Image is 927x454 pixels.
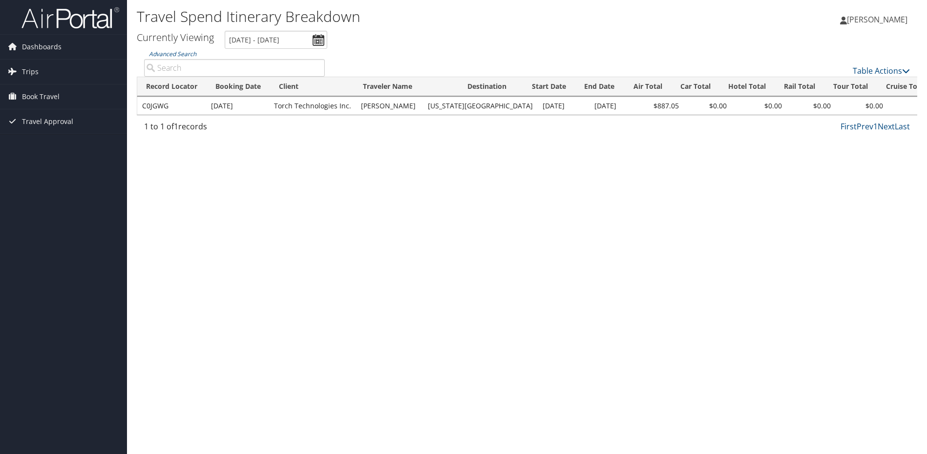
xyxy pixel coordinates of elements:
th: End Date: activate to sort column ascending [575,77,624,96]
span: Trips [22,60,39,84]
td: [DATE] [590,97,637,115]
td: [DATE] [538,97,590,115]
a: Last [895,121,910,132]
span: Dashboards [22,35,62,59]
input: [DATE] - [DATE] [225,31,327,49]
td: $887.05 [637,97,684,115]
div: 1 to 1 of records [144,121,325,137]
a: [PERSON_NAME] [840,5,917,34]
th: Air Total: activate to sort column ascending [624,77,671,96]
input: Advanced Search [144,59,325,77]
th: Record Locator: activate to sort column ascending [137,77,207,96]
td: C0JGWG [137,97,206,115]
td: Torch Technologies Inc. [269,97,356,115]
td: [PERSON_NAME] [356,97,423,115]
th: Destination: activate to sort column ascending [459,77,523,96]
a: Advanced Search [149,50,196,58]
td: [DATE] [206,97,269,115]
td: $0.00 [787,97,836,115]
td: $0.00 [684,97,732,115]
td: [US_STATE][GEOGRAPHIC_DATA] [423,97,538,115]
span: 1 [174,121,178,132]
a: 1 [873,121,878,132]
th: Traveler Name: activate to sort column ascending [354,77,459,96]
img: airportal-logo.png [21,6,119,29]
span: [PERSON_NAME] [847,14,907,25]
th: Tour Total: activate to sort column ascending [824,77,877,96]
th: Car Total: activate to sort column ascending [671,77,719,96]
h1: Travel Spend Itinerary Breakdown [137,6,657,27]
td: $0.00 [732,97,787,115]
th: Booking Date: activate to sort column ascending [207,77,270,96]
h3: Currently Viewing [137,31,214,44]
a: Prev [857,121,873,132]
td: $0.00 [836,97,888,115]
th: Hotel Total: activate to sort column ascending [719,77,775,96]
a: Next [878,121,895,132]
span: Travel Approval [22,109,73,134]
a: First [841,121,857,132]
th: Rail Total: activate to sort column ascending [775,77,824,96]
th: Client: activate to sort column ascending [270,77,354,96]
span: Book Travel [22,84,60,109]
th: Start Date: activate to sort column ascending [523,77,575,96]
a: Table Actions [853,65,910,76]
